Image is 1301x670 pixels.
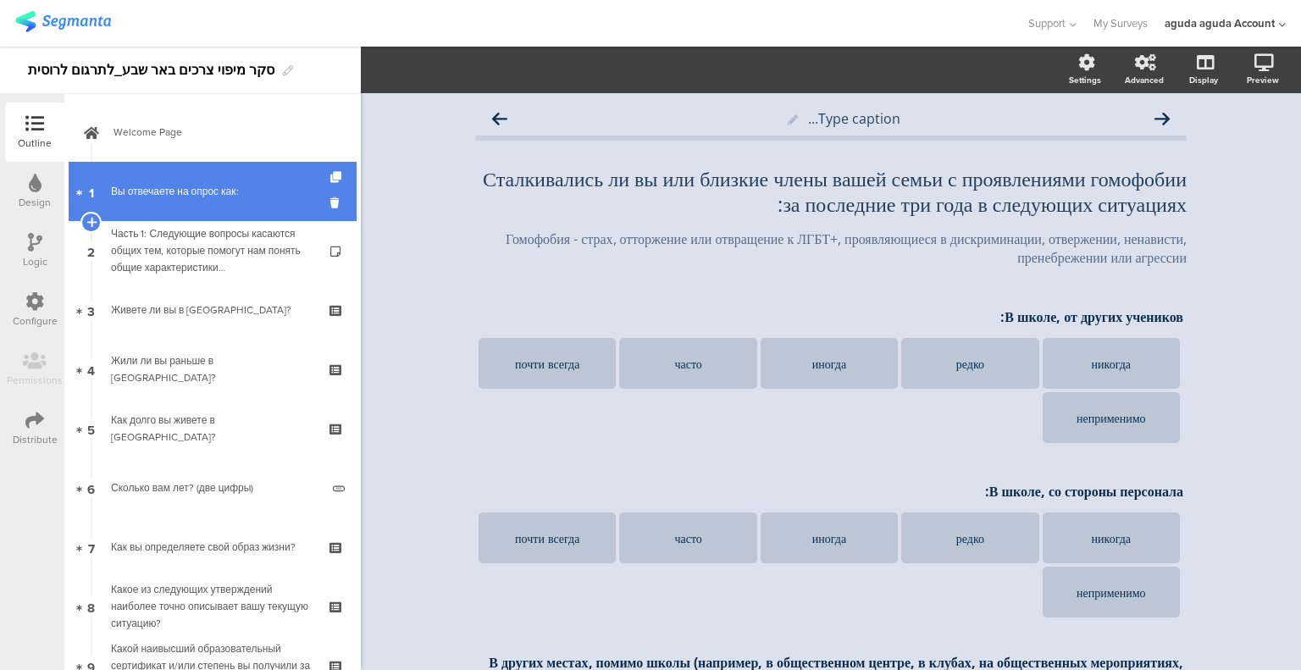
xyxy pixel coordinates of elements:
[87,597,95,616] span: 8
[87,419,95,438] span: 5
[904,530,1036,546] div: редко
[1045,356,1177,372] div: никогда
[1045,530,1177,546] div: никогда
[330,195,345,211] i: Delete
[69,399,357,458] a: 5 Как долго вы живете в [GEOGRAPHIC_DATA]?
[111,183,313,200] div: Вы отвечаете на опрос как:
[111,479,320,496] div: Сколько вам лет? (две цифры)
[1247,74,1279,86] div: Preview
[13,432,58,447] div: Distribute
[113,124,330,141] span: Welcome Page
[87,301,95,319] span: 3
[87,360,95,379] span: 4
[475,230,1187,267] p: Гомофобия - страх, отторжение или отвращение к ЛГБТ+, проявляющиеся в дискриминации, отвержении, ...
[1045,584,1177,601] div: неприменимо
[763,530,895,546] div: иногда
[622,356,754,372] div: часто
[87,479,95,497] span: 6
[28,57,274,84] div: סקר מיפוי צרכים באר שבע_לתרגום לרוסית
[69,577,357,636] a: 8 Какое из следующих утверждений наиболее точно описывает вашу текущую ситуацию?
[87,241,95,260] span: 2
[111,225,313,276] div: Часть 1: Следующие вопросы касаются общих тем, которые помогут нам понять общие характеристики ге...
[111,412,313,446] div: Как долго вы живете в Беэр-Шеве?
[69,280,357,340] a: 3 Живете ли вы в [GEOGRAPHIC_DATA]?
[1069,74,1101,86] div: Settings
[69,518,357,577] a: 7 Как вы определяете свой образ жизни?
[1165,15,1275,31] div: aguda aguda Account
[808,109,900,128] span: Type caption...
[111,352,313,386] div: Жили ли вы раньше в Беэр-Шеве?
[69,162,357,221] a: 1 Вы отвечаете на опрос как:
[1045,410,1177,426] div: неприменимо
[69,340,357,399] a: 4 Жили ли вы раньше в [GEOGRAPHIC_DATA]?
[15,11,111,32] img: segmanta logo
[111,539,313,556] div: Как вы определяете свой образ жизни?
[1125,74,1164,86] div: Advanced
[479,307,1183,326] p: В школе, от других учеников:
[481,530,613,546] div: почти всегда
[622,530,754,546] div: часто
[89,182,94,201] span: 1
[23,254,47,269] div: Logic
[69,458,357,518] a: 6 Сколько вам лет? (две цифры)
[481,356,613,372] div: почти всегда
[69,221,357,280] a: 2 Часть 1: Следующие вопросы касаются общих тем, которые помогут нам понять общие характеристики ...
[330,172,345,183] i: Duplicate
[111,302,313,318] div: Живете ли вы в Беэр-Шеве?
[111,581,313,632] div: Какое из следующих утверждений наиболее точно описывает вашу текущую ситуацию?
[18,136,52,151] div: Outline
[69,102,357,162] a: Welcome Page
[479,482,1183,501] p: В школе, со стороны персонала:
[904,356,1036,372] div: редко
[19,195,51,210] div: Design
[1189,74,1218,86] div: Display
[763,356,895,372] div: иногда
[1028,15,1066,31] span: Support
[475,166,1187,217] p: Сталкивались ли вы или близкие члены вашей семьи с проявлениями гомофобии за последние три года в...
[13,313,58,329] div: Configure
[88,538,95,556] span: 7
